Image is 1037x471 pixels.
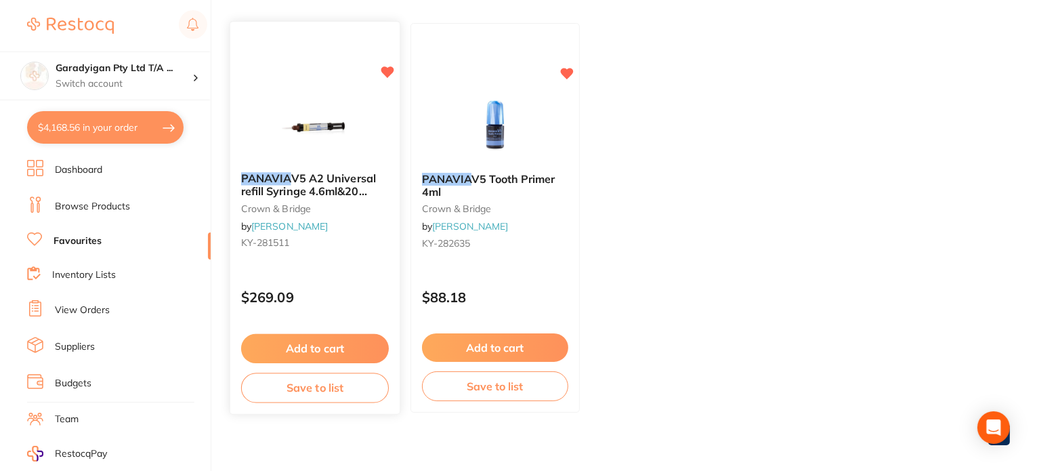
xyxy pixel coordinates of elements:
[21,62,48,89] img: Garadyigan Pty Ltd T/A Annandale Dental
[27,10,114,41] a: Restocq Logo
[422,172,471,186] em: PANAVIA
[27,446,43,462] img: RestocqPay
[56,62,192,75] h4: Garadyigan Pty Ltd T/A Annandale Dental
[54,234,102,248] a: Favourites
[241,203,389,214] small: crown & bridge
[241,172,376,211] span: V5 A2 Universal refill Syringe 4.6ml&20 Mixing tips
[241,172,291,186] em: PANAVIA
[422,220,508,232] span: by
[55,304,110,317] a: View Orders
[56,77,192,91] p: Switch account
[422,333,568,362] button: Add to cart
[55,447,107,461] span: RestocqPay
[422,203,568,214] small: crown & bridge
[55,413,79,426] a: Team
[241,237,290,249] span: KY-281511
[241,373,389,403] button: Save to list
[241,173,389,198] b: PANAVIA V5 A2 Universal refill Syringe 4.6ml&20 Mixing tips
[977,411,1010,444] div: Open Intercom Messenger
[451,94,539,162] img: PANAVIA V5 Tooth Primer 4ml
[27,18,114,34] img: Restocq Logo
[422,371,568,401] button: Save to list
[422,289,568,305] p: $88.18
[270,94,359,162] img: PANAVIA V5 A2 Universal refill Syringe 4.6ml&20 Mixing tips
[52,268,116,282] a: Inventory Lists
[241,290,389,306] p: $269.09
[422,173,568,198] b: PANAVIA V5 Tooth Primer 4ml
[432,220,508,232] a: [PERSON_NAME]
[27,446,107,462] a: RestocqPay
[27,111,184,144] button: $4,168.56 in your order
[55,340,95,354] a: Suppliers
[55,163,102,177] a: Dashboard
[55,200,130,213] a: Browse Products
[55,377,91,390] a: Budgets
[241,334,389,363] button: Add to cart
[251,220,328,232] a: [PERSON_NAME]
[241,220,328,232] span: by
[422,237,470,249] span: KY-282635
[422,172,555,198] span: V5 Tooth Primer 4ml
